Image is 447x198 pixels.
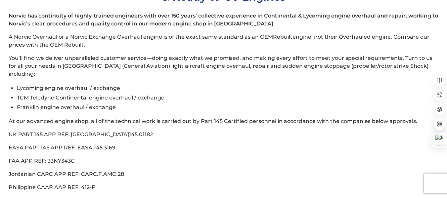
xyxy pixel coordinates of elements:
li: Franklin engine overhaul / exchange [17,102,439,112]
span: Philippine CAAP AAP REF: 412-F [9,184,95,190]
span: Jordanian CARC APP REF: CARC.F.AMO.28 [9,171,124,177]
strong: Norvic has continuity of highly-trained engineers with over 150 years’ collective experience in C... [9,13,438,27]
span: UK PART 145 APP REF: [GEOGRAPHIC_DATA]145.01182 [9,131,153,138]
span: FAA APP REF: 33NY343C [9,158,75,164]
span: Rebuilt [273,34,292,40]
p: You’ll find we deliver unparalleled customer service—doing exactly what we promised, and making e... [9,54,439,78]
span: EASA PART 145 APP REF: EASA.145.3169 [9,144,115,151]
p: A Norvic Overhaul or a Norvic Exchange Overhaul engine is of the exact same standard as an OEM en... [9,33,439,49]
li: Lycoming engine overhaul / exchange [17,83,439,93]
li: TCM Teledyne Continental engine overhaul / exchange [17,93,439,102]
span: At our advanced engine shop, all of the technical work is carried out by Part 145 Certified perso... [9,118,417,124]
